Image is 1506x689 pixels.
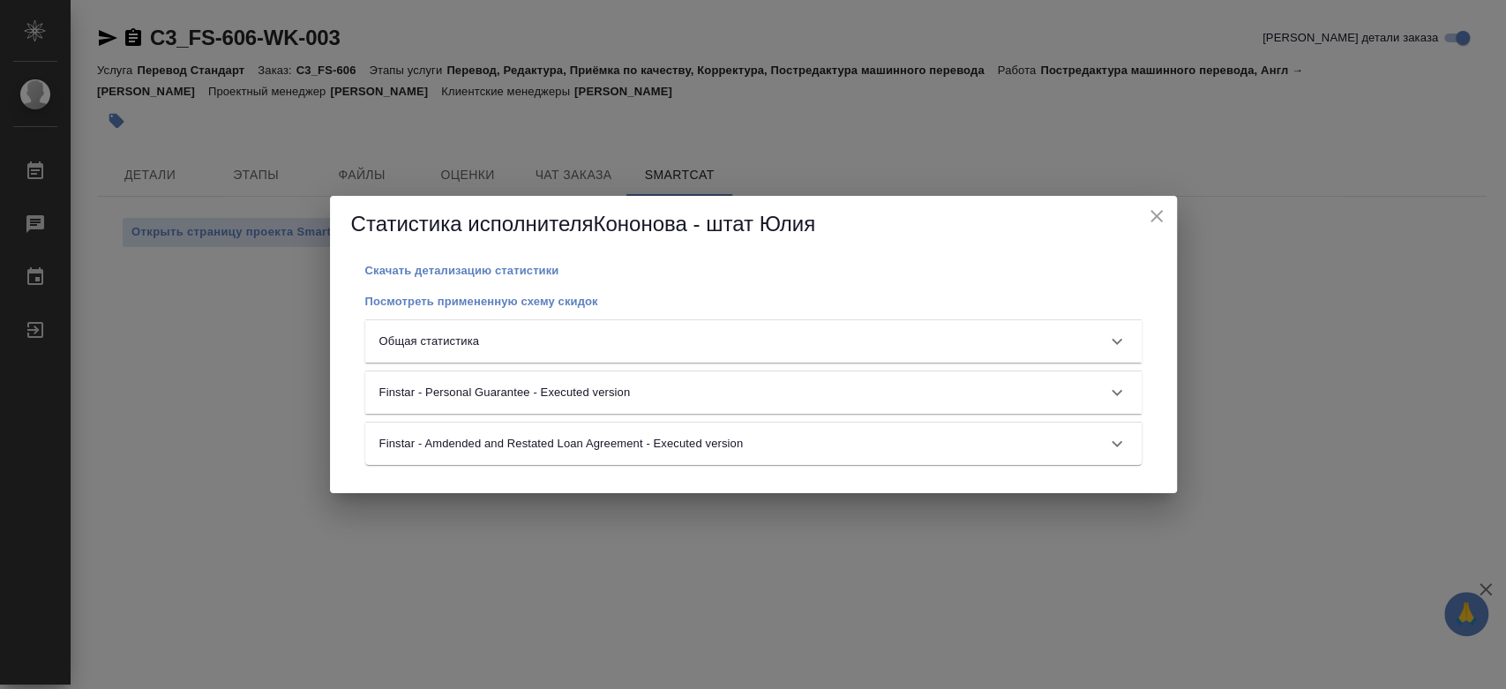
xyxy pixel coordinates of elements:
[1143,203,1170,229] button: close
[379,384,631,401] p: Finstar - Personal Guarantee - Executed version
[379,333,479,350] p: Общая статистика
[365,264,559,277] p: Скачать детализацию статистики
[365,262,559,280] button: Скачать детализацию статистики
[365,295,598,308] p: Посмотреть примененную схему скидок
[351,210,1156,238] h5: Статистика исполнителя Кононова - штат Юлия
[365,293,598,308] a: Посмотреть примененную схему скидок
[365,320,1142,363] div: Общая статистика
[379,435,744,453] p: Finstar - Amdended and Restated Loan Agreement - Executed version
[365,423,1142,465] div: Finstar - Amdended and Restated Loan Agreement - Executed version
[365,371,1142,414] div: Finstar - Personal Guarantee - Executed version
